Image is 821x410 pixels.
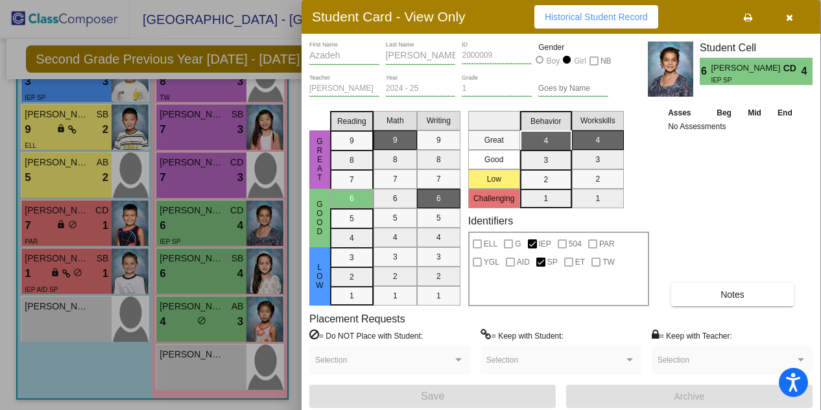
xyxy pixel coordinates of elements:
[538,42,608,53] mat-label: Gender
[484,254,499,270] span: YGL
[484,236,497,252] span: ELL
[708,106,739,120] th: Beg
[720,289,744,300] span: Notes
[602,254,615,270] span: TW
[515,236,521,252] span: G
[546,55,560,67] div: Boy
[711,62,783,75] span: [PERSON_NAME]
[783,62,802,75] span: CD
[575,254,585,270] span: ET
[599,236,615,252] span: PAR
[314,263,326,290] span: Low
[665,120,801,133] td: No Assessments
[665,106,708,120] th: Asses
[711,75,774,85] span: IEP SP
[421,391,444,402] span: Save
[566,385,813,408] button: Archive
[309,329,423,342] label: = Do NOT Place with Student:
[802,64,813,79] span: 4
[517,254,530,270] span: AID
[545,12,648,22] span: Historical Student Record
[468,215,513,227] label: Identifiers
[314,137,326,182] span: Great
[674,391,705,402] span: Archive
[671,283,794,306] button: Notes
[462,51,532,60] input: Enter ID
[700,42,813,54] h3: Student Cell
[312,8,466,25] h3: Student Card - View Only
[569,236,582,252] span: 504
[740,106,769,120] th: Mid
[309,313,405,325] label: Placement Requests
[386,84,456,93] input: year
[538,84,608,93] input: goes by name
[547,254,558,270] span: SP
[573,55,586,67] div: Girl
[481,329,564,342] label: = Keep with Student:
[652,329,732,342] label: = Keep with Teacher:
[539,236,551,252] span: IEP
[314,200,326,236] span: Good
[309,385,556,408] button: Save
[309,84,379,93] input: teacher
[534,5,658,29] button: Historical Student Record
[769,106,800,120] th: End
[601,53,612,69] span: NB
[462,84,532,93] input: grade
[700,64,711,79] span: 6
